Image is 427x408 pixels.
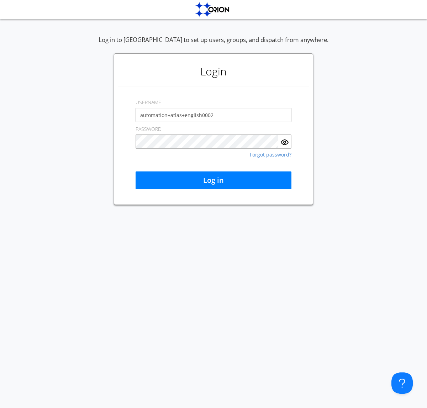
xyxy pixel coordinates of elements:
[118,57,309,86] h1: Login
[136,171,291,189] button: Log in
[136,99,161,106] label: USERNAME
[99,36,328,53] div: Log in to [GEOGRAPHIC_DATA] to set up users, groups, and dispatch from anywhere.
[278,134,291,149] button: Show Password
[391,372,413,394] iframe: Toggle Customer Support
[250,152,291,157] a: Forgot password?
[136,134,278,149] input: Password
[280,138,289,147] img: eye.svg
[136,126,162,133] label: PASSWORD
